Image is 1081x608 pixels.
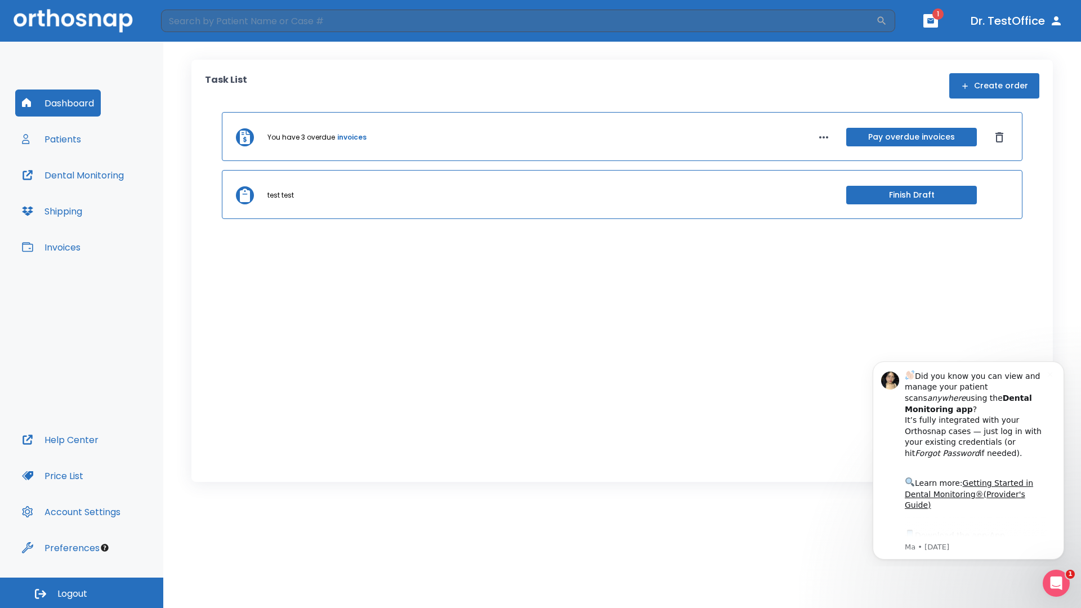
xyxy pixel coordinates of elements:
[15,426,105,453] button: Help Center
[846,128,977,146] button: Pay overdue invoices
[161,10,876,32] input: Search by Patient Name or Case #
[1043,570,1070,597] iframe: Intercom live chat
[15,126,88,153] button: Patients
[49,180,149,200] a: App Store
[49,191,191,201] p: Message from Ma, sent 6w ago
[1066,570,1075,579] span: 1
[100,543,110,553] div: Tooltip anchor
[267,132,335,142] p: You have 3 overdue
[57,588,87,600] span: Logout
[49,177,191,234] div: Download the app: | ​ Let us know if you need help getting started!
[15,234,87,261] button: Invoices
[15,162,131,189] button: Dental Monitoring
[191,17,200,26] button: Dismiss notification
[267,190,294,200] p: test test
[205,73,247,99] p: Task List
[846,186,977,204] button: Finish Draft
[337,132,367,142] a: invoices
[949,73,1039,99] button: Create order
[15,534,106,561] button: Preferences
[966,11,1067,31] button: Dr. TestOffice
[14,9,133,32] img: Orthosnap
[15,198,89,225] button: Shipping
[15,498,127,525] button: Account Settings
[990,128,1008,146] button: Dismiss
[15,90,101,117] button: Dashboard
[932,8,944,20] span: 1
[15,462,90,489] button: Price List
[856,351,1081,566] iframe: Intercom notifications message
